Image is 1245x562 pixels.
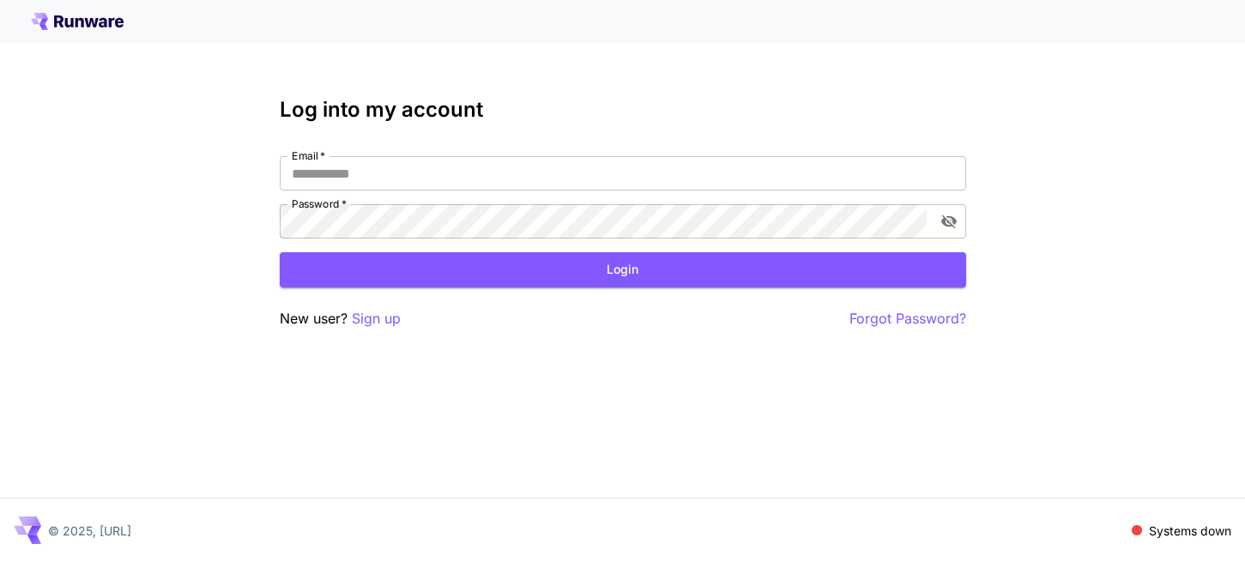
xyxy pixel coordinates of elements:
button: toggle password visibility [934,206,964,237]
p: © 2025, [URL] [48,522,131,540]
p: New user? [280,308,401,329]
p: Systems down [1149,522,1231,540]
label: Password [292,196,347,211]
button: Forgot Password? [849,308,966,329]
button: Login [280,252,966,287]
label: Email [292,148,325,163]
h3: Log into my account [280,98,966,122]
button: Sign up [352,308,401,329]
